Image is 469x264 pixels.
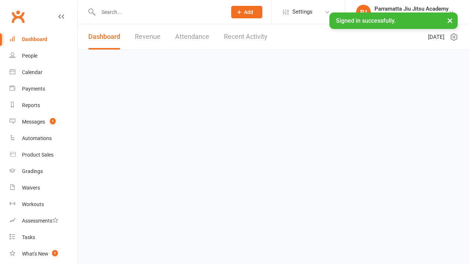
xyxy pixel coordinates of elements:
[10,81,77,97] a: Payments
[135,24,160,49] a: Revenue
[10,114,77,130] a: Messages 1
[52,250,58,256] span: 1
[22,234,35,240] div: Tasks
[356,5,371,19] div: PJ
[224,24,267,49] a: Recent Activity
[96,7,222,17] input: Search...
[10,31,77,48] a: Dashboard
[428,33,444,41] span: [DATE]
[22,36,47,42] div: Dashboard
[10,48,77,64] a: People
[22,251,48,257] div: What's New
[22,135,52,141] div: Automations
[374,5,448,12] div: Parramatta Jiu Jitsu Academy
[336,17,396,24] span: Signed in successfully.
[10,163,77,180] a: Gradings
[10,213,77,229] a: Assessments
[22,102,40,108] div: Reports
[443,12,457,28] button: ×
[22,152,53,158] div: Product Sales
[10,246,77,262] a: What's New1
[10,64,77,81] a: Calendar
[374,12,448,19] div: Parramatta Jiu Jitsu Academy
[22,185,40,191] div: Waivers
[10,229,77,246] a: Tasks
[22,119,45,125] div: Messages
[22,218,58,224] div: Assessments
[88,24,120,49] a: Dashboard
[10,97,77,114] a: Reports
[22,86,45,92] div: Payments
[22,201,44,207] div: Workouts
[22,69,43,75] div: Calendar
[50,118,56,124] span: 1
[10,130,77,147] a: Automations
[22,53,37,59] div: People
[175,24,209,49] a: Attendance
[22,168,43,174] div: Gradings
[10,180,77,196] a: Waivers
[9,7,27,26] a: Clubworx
[10,196,77,213] a: Workouts
[231,6,262,18] button: Add
[292,4,313,20] span: Settings
[10,147,77,163] a: Product Sales
[244,9,253,15] span: Add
